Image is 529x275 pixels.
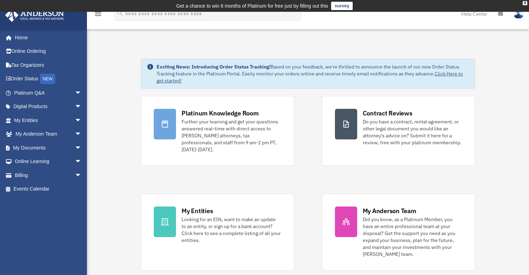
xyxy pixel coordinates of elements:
a: Platinum Knowledge Room Further your learning and get your questions answered real-time with dire... [141,96,294,166]
a: My Entitiesarrow_drop_down [5,113,92,127]
a: menu [94,12,102,18]
span: arrow_drop_down [75,100,89,114]
a: Click Here to get started! [157,71,463,84]
i: menu [94,10,102,18]
div: Looking for an EIN, want to make an update to an entity, or sign up for a bank account? Click her... [182,216,281,244]
div: Did you know, as a Platinum Member, you have an entire professional team at your disposal? Get th... [363,216,462,258]
a: Digital Productsarrow_drop_down [5,100,92,114]
div: My Entities [182,207,213,215]
div: Get a chance to win 6 months of Platinum for free just by filling out this [176,2,328,10]
a: Home [5,31,89,45]
a: Online Learningarrow_drop_down [5,155,92,169]
span: arrow_drop_down [75,168,89,183]
a: Events Calendar [5,182,92,196]
a: Billingarrow_drop_down [5,168,92,182]
div: close [523,1,527,5]
a: My Anderson Teamarrow_drop_down [5,127,92,141]
a: survey [331,2,353,10]
span: arrow_drop_down [75,155,89,169]
i: search [116,9,124,17]
div: Do you have a contract, rental agreement, or other legal document you would like an attorney's ad... [363,118,462,146]
span: arrow_drop_down [75,113,89,128]
div: Based on your feedback, we're thrilled to announce the launch of our new Order Status Tracking fe... [157,63,469,84]
a: Tax Organizers [5,58,92,72]
div: Contract Reviews [363,109,412,118]
div: Further your learning and get your questions answered real-time with direct access to [PERSON_NAM... [182,118,281,153]
a: Order StatusNEW [5,72,92,86]
img: User Pic [513,9,524,19]
img: Anderson Advisors Platinum Portal [3,8,66,22]
a: Platinum Q&Aarrow_drop_down [5,86,92,100]
div: Platinum Knowledge Room [182,109,259,118]
a: My Anderson Team Did you know, as a Platinum Member, you have an entire professional team at your... [322,194,475,270]
div: My Anderson Team [363,207,416,215]
div: NEW [40,74,55,84]
span: arrow_drop_down [75,127,89,141]
a: My Entities Looking for an EIN, want to make an update to an entity, or sign up for a bank accoun... [141,194,294,270]
a: My Documentsarrow_drop_down [5,141,92,155]
span: arrow_drop_down [75,86,89,100]
strong: Exciting News: Introducing Order Status Tracking! [157,64,271,70]
span: arrow_drop_down [75,141,89,155]
a: Contract Reviews Do you have a contract, rental agreement, or other legal document you would like... [322,96,475,166]
a: Online Ordering [5,45,92,58]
